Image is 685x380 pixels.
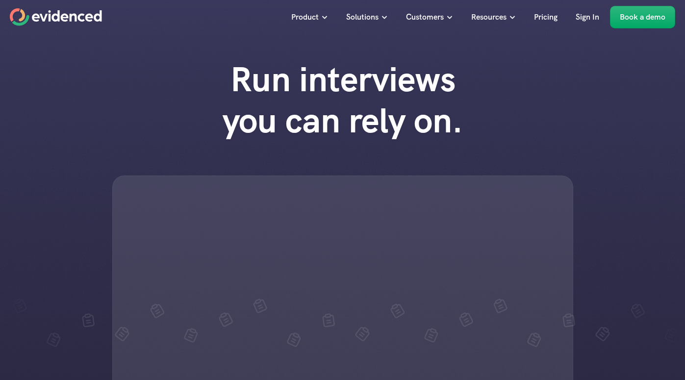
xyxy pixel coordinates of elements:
p: Resources [471,11,507,24]
p: Solutions [346,11,379,24]
a: Home [10,8,102,26]
a: Sign In [568,6,607,28]
p: Product [291,11,319,24]
a: Book a demo [610,6,675,28]
p: Book a demo [620,11,665,24]
p: Pricing [534,11,558,24]
h1: Run interviews you can rely on. [203,59,482,141]
a: Pricing [527,6,565,28]
p: Sign In [576,11,599,24]
p: Customers [406,11,444,24]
